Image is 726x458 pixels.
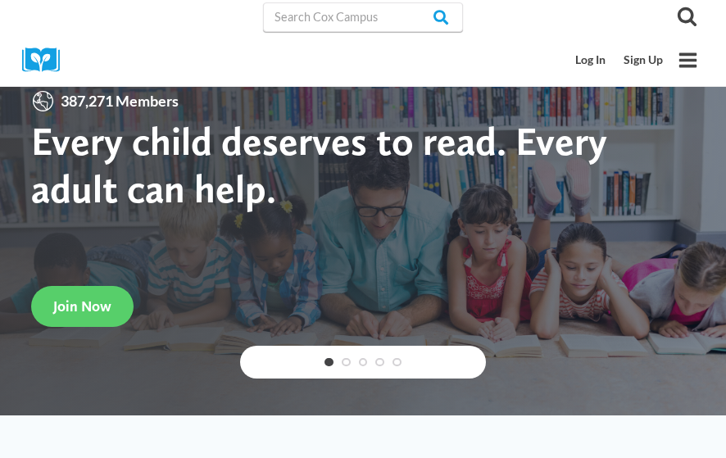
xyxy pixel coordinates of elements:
span: 387,271 Members [55,89,184,113]
button: Open menu [672,44,704,76]
a: Sign Up [615,45,672,75]
a: Join Now [31,286,134,326]
strong: Every child deserves to read. Every adult can help. [31,117,607,211]
a: 2 [342,358,351,367]
a: Log In [567,45,615,75]
span: Join Now [53,297,111,315]
input: Search Cox Campus [263,2,463,32]
img: Cox Campus [22,48,71,73]
a: 1 [324,358,334,367]
a: 4 [375,358,384,367]
a: 5 [392,358,402,367]
a: 3 [359,358,368,367]
nav: Secondary Mobile Navigation [567,45,672,75]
